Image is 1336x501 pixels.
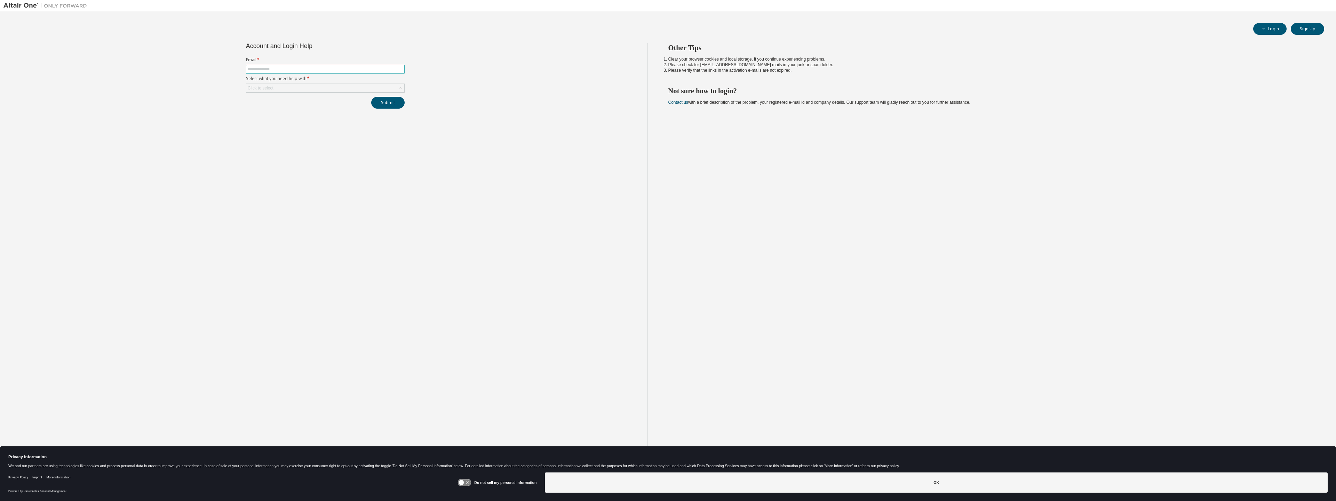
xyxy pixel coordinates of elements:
[668,56,1312,62] li: Clear your browser cookies and local storage, if you continue experiencing problems.
[246,84,404,92] div: Click to select
[668,100,688,105] a: Contact us
[1253,23,1287,35] button: Login
[668,86,1312,95] h2: Not sure how to login?
[668,100,970,105] span: with a brief description of the problem, your registered e-mail id and company details. Our suppo...
[371,97,405,109] button: Submit
[248,85,273,91] div: Click to select
[1291,23,1324,35] button: Sign Up
[668,43,1312,52] h2: Other Tips
[668,68,1312,73] li: Please verify that the links in the activation e-mails are not expired.
[246,43,373,49] div: Account and Login Help
[246,57,405,63] label: Email
[246,76,405,81] label: Select what you need help with
[3,2,90,9] img: Altair One
[668,62,1312,68] li: Please check for [EMAIL_ADDRESS][DOMAIN_NAME] mails in your junk or spam folder.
